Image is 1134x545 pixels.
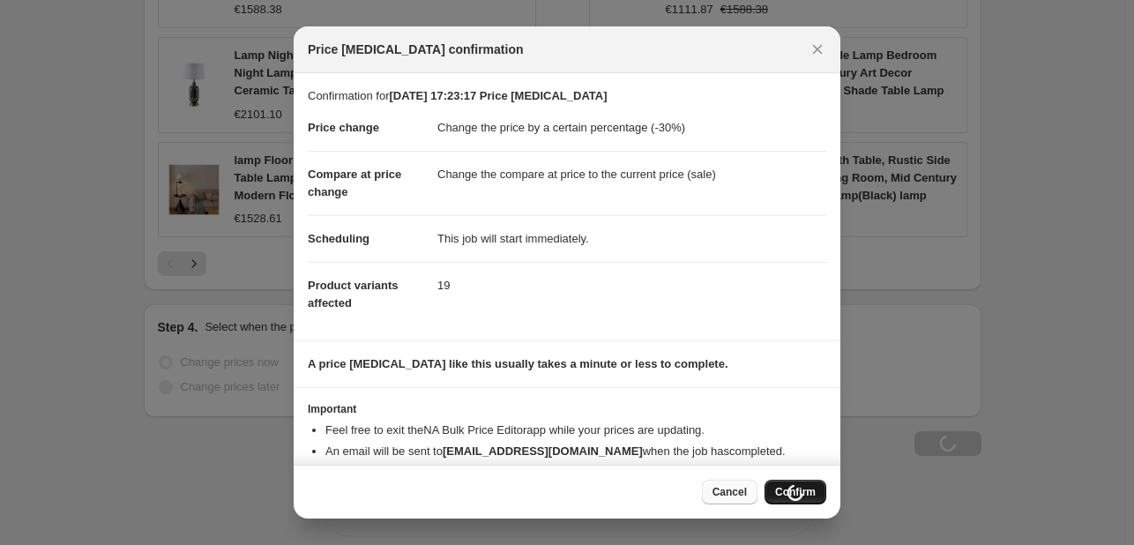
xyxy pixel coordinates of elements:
[437,262,826,309] dd: 19
[308,357,728,370] b: A price [MEDICAL_DATA] like this usually takes a minute or less to complete.
[308,87,826,105] p: Confirmation for
[308,402,826,416] h3: Important
[308,121,379,134] span: Price change
[308,41,524,58] span: Price [MEDICAL_DATA] confirmation
[389,89,607,102] b: [DATE] 17:23:17 Price [MEDICAL_DATA]
[437,151,826,198] dd: Change the compare at price to the current price (sale)
[702,480,757,504] button: Cancel
[325,464,826,482] li: You can update your confirmation email address from your .
[308,279,399,310] span: Product variants affected
[443,444,643,458] b: [EMAIL_ADDRESS][DOMAIN_NAME]
[308,232,369,245] span: Scheduling
[437,105,826,151] dd: Change the price by a certain percentage (-30%)
[308,168,401,198] span: Compare at price change
[437,215,826,262] dd: This job will start immediately.
[325,422,826,439] li: Feel free to exit the NA Bulk Price Editor app while your prices are updating.
[805,37,830,62] button: Close
[325,443,826,460] li: An email will be sent to when the job has completed .
[712,485,747,499] span: Cancel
